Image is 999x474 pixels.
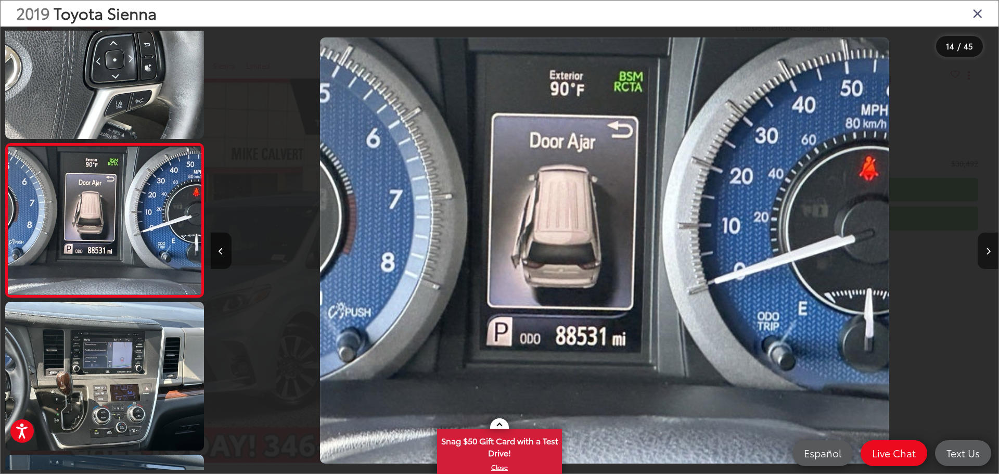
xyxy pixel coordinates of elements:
span: Español [799,446,847,459]
span: 45 [964,40,973,52]
img: 2019 Toyota Sienna Limited [3,300,206,452]
img: 2019 Toyota Sienna Limited [6,146,203,294]
a: Text Us [935,440,991,466]
span: Snag $50 Gift Card with a Test Drive! [438,430,561,462]
a: Español [792,440,853,466]
span: Live Chat [867,446,921,459]
span: Text Us [941,446,985,459]
span: / [956,43,962,50]
i: Close gallery [972,6,983,20]
span: 2019 [16,2,49,24]
span: Toyota Sienna [54,2,157,24]
button: Previous image [211,233,232,269]
a: Live Chat [861,440,927,466]
button: Next image [978,233,998,269]
span: 14 [946,40,954,52]
img: 2019 Toyota Sienna Limited [320,37,889,464]
div: 2019 Toyota Sienna Limited 13 [211,37,998,464]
